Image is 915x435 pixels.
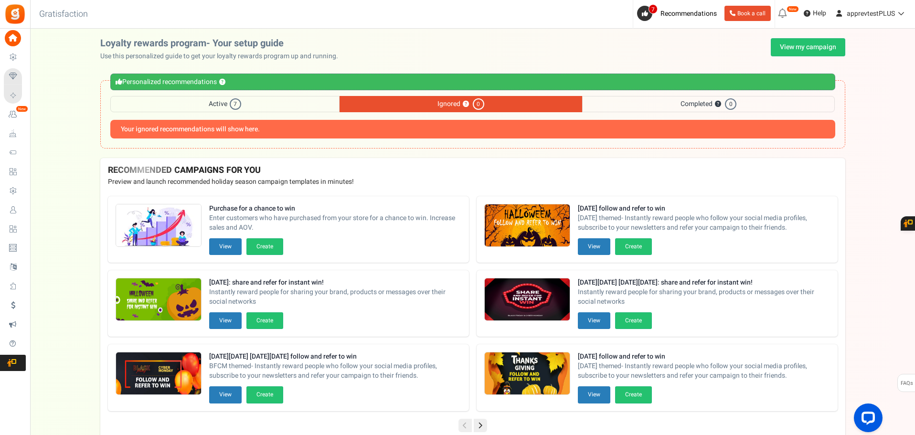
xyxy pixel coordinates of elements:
[108,166,838,175] h4: RECOMMENDED CAMPAIGNS FOR YOU
[209,238,242,255] button: View
[100,38,346,49] h2: Loyalty rewards program- Your setup guide
[116,278,201,321] img: Recommended Campaigns
[771,38,845,56] a: View my campaign
[209,213,461,233] span: Enter customers who have purchased from your store for a chance to win. Increase sales and AOV.
[121,126,260,133] b: Your ignored recommendations will show here.
[209,361,461,381] span: BFCM themed- Instantly reward people who follow your social media profiles, subscribe to your new...
[116,204,201,247] img: Recommended Campaigns
[900,374,913,393] span: FAQs
[485,352,570,395] img: Recommended Campaigns
[615,238,652,255] button: Create
[578,278,830,287] strong: [DATE][DATE] [DATE][DATE]: share and refer for instant win!
[847,9,895,19] span: apprevtestPLUS
[209,352,461,361] strong: [DATE][DATE] [DATE][DATE] follow and refer to win
[615,312,652,329] button: Create
[246,312,283,329] button: Create
[578,312,610,329] button: View
[116,352,201,395] img: Recommended Campaigns
[16,106,28,112] em: New
[4,106,26,123] a: New
[209,287,461,307] span: Instantly reward people for sharing your brand, products or messages over their social networks
[582,96,835,112] span: Completed
[29,5,98,24] h3: Gratisfaction
[660,9,717,19] span: Recommendations
[578,386,610,403] button: View
[578,238,610,255] button: View
[578,204,830,213] strong: [DATE] follow and refer to win
[724,6,771,21] a: Book a call
[473,98,484,110] span: 0
[649,4,658,14] span: 7
[219,79,225,85] button: ?
[578,287,830,307] span: Instantly reward people for sharing your brand, products or messages over their social networks
[4,3,26,25] img: Gratisfaction
[800,6,830,21] a: Help
[209,278,461,287] strong: [DATE]: share and refer for instant win!
[230,98,241,110] span: 7
[485,278,570,321] img: Recommended Campaigns
[637,6,721,21] a: 7 Recommendations
[246,386,283,403] button: Create
[578,361,830,381] span: [DATE] themed- Instantly reward people who follow your social media profiles, subscribe to your n...
[810,9,826,18] span: Help
[110,96,340,112] span: Active
[246,238,283,255] button: Create
[787,6,799,12] em: New
[725,98,736,110] span: 0
[340,96,582,112] span: Ignored
[578,352,830,361] strong: [DATE] follow and refer to win
[485,204,570,247] img: Recommended Campaigns
[463,101,469,107] button: ?
[110,74,835,90] div: Personalized recommendations
[615,386,652,403] button: Create
[715,101,721,107] button: ?
[209,204,461,213] strong: Purchase for a chance to win
[578,213,830,233] span: [DATE] themed- Instantly reward people who follow your social media profiles, subscribe to your n...
[209,386,242,403] button: View
[100,52,346,61] p: Use this personalized guide to get your loyalty rewards program up and running.
[209,312,242,329] button: View
[108,177,838,187] p: Preview and launch recommended holiday season campaign templates in minutes!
